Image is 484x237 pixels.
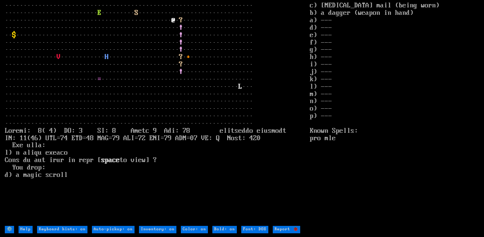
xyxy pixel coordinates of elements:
[97,9,101,17] font: E
[179,24,183,32] font: !
[241,226,268,233] input: Font: DOS
[139,226,176,233] input: Inventory: on
[19,226,33,233] input: Help
[179,53,183,61] font: ?
[135,9,138,17] font: S
[179,61,183,68] font: ?
[273,226,300,233] input: Report 🐞
[179,17,183,24] font: ?
[179,68,183,76] font: !
[310,2,479,225] stats: c) [MEDICAL_DATA] mail (being worn) b) a dagger (weapon in hand) a) --- d) --- e) --- f) --- g) -...
[92,226,135,233] input: Auto-pickup: on
[57,53,60,61] font: V
[179,32,183,39] font: !
[172,17,175,24] font: @
[179,46,183,53] font: !
[5,226,14,233] input: ⚙️
[186,53,190,61] font: +
[181,226,208,233] input: Color: on
[37,226,87,233] input: Keyboard hints: on
[5,2,310,225] larn: ··································································· ························· ···...
[101,157,120,164] b: space
[212,226,237,233] input: Bold: on
[97,76,101,83] font: =
[105,53,109,61] font: H
[238,83,242,90] font: L
[12,32,16,39] font: $
[179,39,183,46] font: !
